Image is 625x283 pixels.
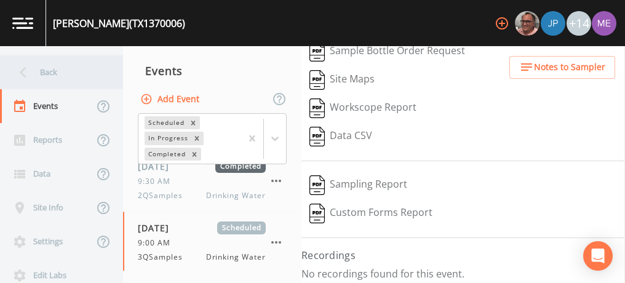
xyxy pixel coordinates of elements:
[583,241,613,271] div: Open Intercom Messenger
[541,11,565,36] img: 41241ef155101aa6d92a04480b0d0000
[188,148,201,161] div: Remove Completed
[301,122,380,151] button: Data CSV
[138,252,190,263] span: 3QSamples
[309,204,325,223] img: svg%3e
[138,237,178,249] span: 9:00 AM
[138,221,178,234] span: [DATE]
[514,11,540,36] div: Mike Franklin
[206,190,266,201] span: Drinking Water
[138,88,204,111] button: Add Event
[215,160,266,173] span: Completed
[301,268,625,280] p: No recordings found for this event.
[145,116,186,129] div: Scheduled
[515,11,539,36] img: e2d790fa78825a4bb76dcb6ab311d44c
[301,171,415,199] button: Sampling Report
[309,70,325,90] img: svg%3e
[592,11,616,36] img: d4d65db7c401dd99d63b7ad86343d265
[186,116,200,129] div: Remove Scheduled
[138,160,178,173] span: [DATE]
[309,127,325,146] img: svg%3e
[301,66,383,94] button: Site Maps
[217,221,266,234] span: Scheduled
[567,11,591,36] div: +14
[540,11,566,36] div: Joshua gere Paul
[509,56,615,79] button: Notes to Sampler
[309,175,325,195] img: svg%3e
[138,190,190,201] span: 2QSamples
[301,248,625,263] h4: Recordings
[301,38,473,66] button: Sample Bottle Order Request
[123,55,301,86] div: Events
[190,132,204,145] div: Remove In Progress
[145,132,190,145] div: In Progress
[301,199,440,228] button: Custom Forms Report
[12,17,33,29] img: logo
[206,252,266,263] span: Drinking Water
[123,150,301,212] a: [DATE]Completed9:30 AM2QSamplesDrinking Water
[138,176,178,187] span: 9:30 AM
[309,42,325,62] img: svg%3e
[301,94,424,122] button: Workscope Report
[534,60,605,75] span: Notes to Sampler
[145,148,188,161] div: Completed
[309,98,325,118] img: svg%3e
[53,16,185,31] div: [PERSON_NAME] (TX1370006)
[123,212,301,273] a: [DATE]Scheduled9:00 AM3QSamplesDrinking Water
